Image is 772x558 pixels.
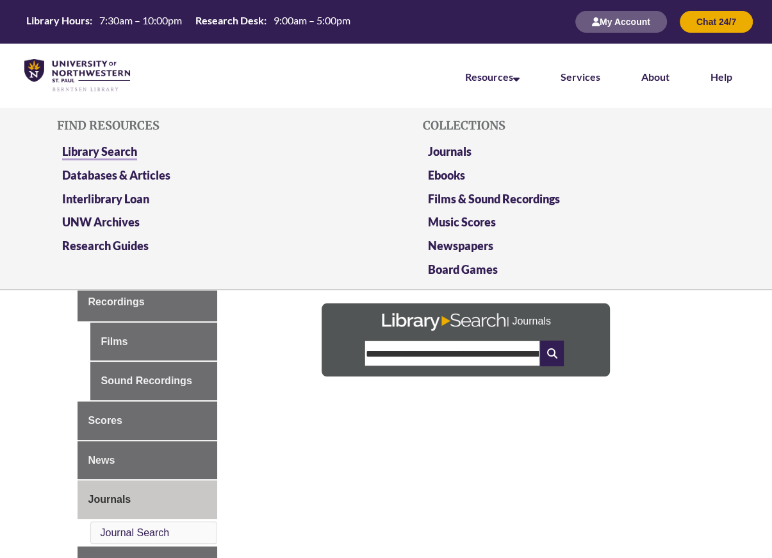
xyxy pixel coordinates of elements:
[24,59,130,92] img: UNWSP Library Logo
[428,144,472,158] a: Journals
[190,13,268,28] th: Research Desk:
[62,192,149,206] a: Interlibrary Loan
[428,239,493,253] a: Newspapers
[274,14,350,26] span: 9:00am – 5:00pm
[99,14,182,26] span: 7:30am – 10:00pm
[575,16,667,27] a: My Account
[88,455,115,466] span: News
[62,168,170,182] a: Databases & Articles
[641,71,669,83] a: About
[428,168,465,182] a: Ebooks
[428,192,560,206] a: Films & Sound Recordings
[21,13,356,30] table: Hours Today
[62,215,140,229] a: UNW Archives
[561,71,600,83] a: Services
[710,71,732,83] a: Help
[78,480,218,519] a: Journals
[62,144,137,160] a: Library Search
[381,313,507,332] img: Library Search Logo
[78,267,218,321] a: Film & Sound Recordings
[465,71,520,83] a: Resources
[57,119,349,132] h5: Find Resources
[423,119,715,132] h5: Collections
[428,262,498,276] a: Board Games
[90,362,218,400] a: Sound Recordings
[90,323,218,361] a: Films
[21,13,356,31] a: Hours Today
[21,13,94,28] th: Library Hours:
[507,309,551,329] p: | Journals
[88,494,131,505] span: Journals
[78,441,218,480] a: News
[428,215,496,229] a: Music Scores
[78,402,218,440] a: Scores
[88,415,122,426] span: Scores
[62,239,149,253] a: Research Guides
[680,16,753,27] a: Chat 24/7
[575,11,667,33] button: My Account
[101,527,170,538] a: Journal Search
[680,11,753,33] button: Chat 24/7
